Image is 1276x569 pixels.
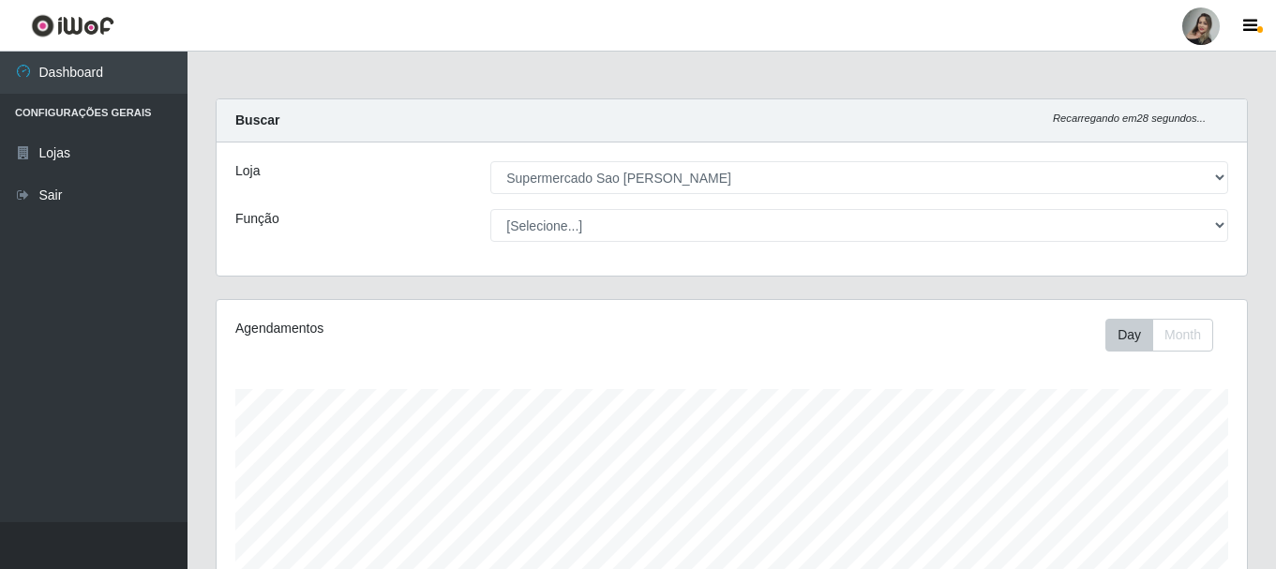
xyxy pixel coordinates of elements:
div: First group [1105,319,1213,352]
img: CoreUI Logo [31,14,114,37]
button: Day [1105,319,1153,352]
strong: Buscar [235,112,279,127]
i: Recarregando em 28 segundos... [1053,112,1206,124]
div: Toolbar with button groups [1105,319,1228,352]
label: Função [235,209,279,229]
label: Loja [235,161,260,181]
div: Agendamentos [235,319,633,338]
button: Month [1152,319,1213,352]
